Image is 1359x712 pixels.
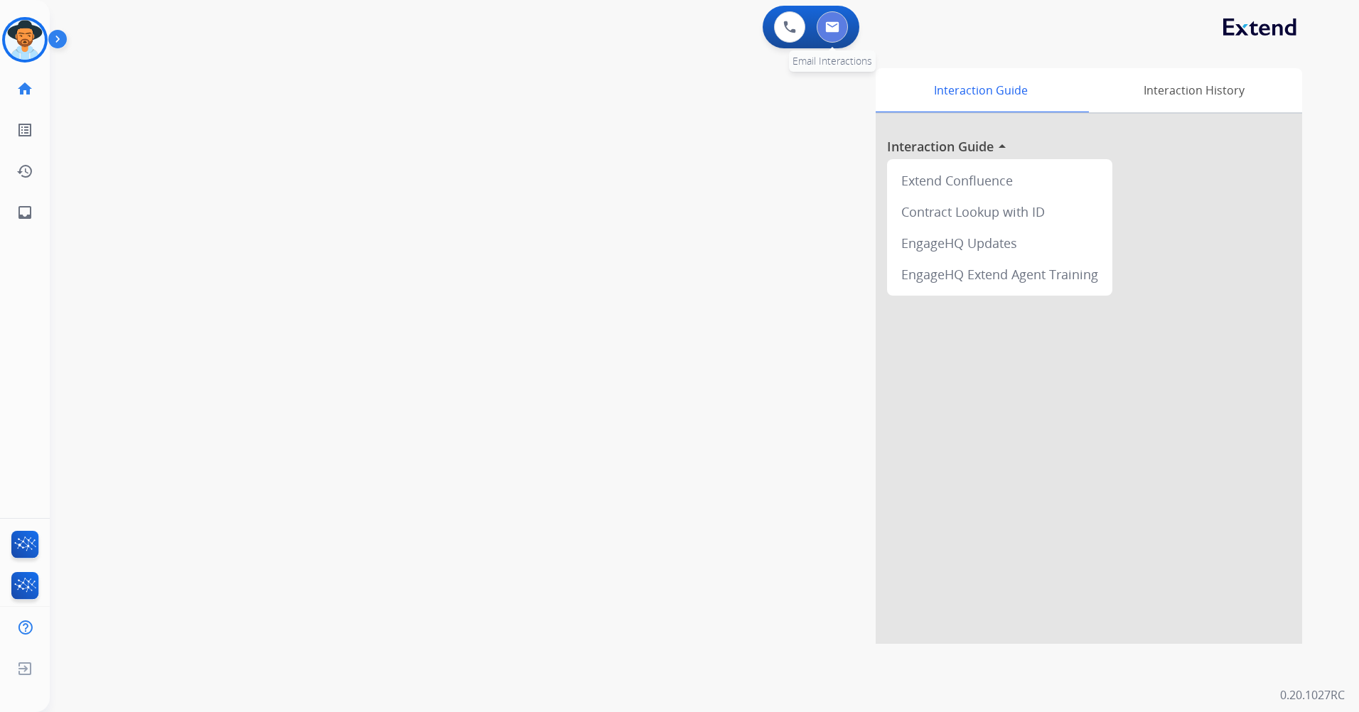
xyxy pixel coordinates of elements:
[16,122,33,139] mat-icon: list_alt
[893,165,1107,196] div: Extend Confluence
[893,196,1107,227] div: Contract Lookup with ID
[16,80,33,97] mat-icon: home
[1085,68,1302,112] div: Interaction History
[793,54,872,68] span: Email Interactions
[876,68,1085,112] div: Interaction Guide
[16,163,33,180] mat-icon: history
[893,259,1107,290] div: EngageHQ Extend Agent Training
[5,20,45,60] img: avatar
[16,204,33,221] mat-icon: inbox
[1280,686,1345,703] p: 0.20.1027RC
[893,227,1107,259] div: EngageHQ Updates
